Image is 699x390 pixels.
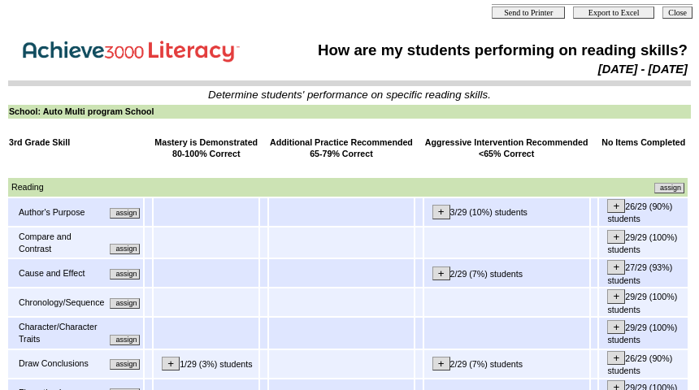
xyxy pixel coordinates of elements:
td: 3rd Grade Skill [8,136,143,161]
td: Chronology/Sequence [18,296,105,310]
td: Draw Conclusions [18,357,100,370]
input: + [607,351,625,365]
td: Cause and Effect [18,266,105,280]
input: + [432,266,450,280]
td: 3/29 (10%) students [424,198,589,226]
input: Assign additional materials that assess this skill. [110,298,140,309]
input: + [607,230,625,244]
td: Additional Practice Recommended 65-79% Correct [269,136,414,161]
input: Assign additional materials that assess this skill. [110,244,140,254]
td: 26/29 (90%) students [599,198,688,226]
input: + [607,260,625,274]
input: Export to Excel [573,6,654,19]
input: Assign additional materials that assess this skill. [110,269,140,279]
td: 29/29 (100%) students [599,288,688,316]
td: 2/29 (7%) students [424,350,589,378]
img: Achieve3000 Reports Logo [11,32,255,67]
td: School: Auto Multi program School [8,105,691,119]
input: + [607,289,625,303]
td: [DATE] - [DATE] [281,62,688,76]
input: + [432,357,450,370]
input: Send to Printer [492,6,565,19]
td: Author's Purpose [18,206,105,219]
input: + [432,205,450,219]
td: 27/29 (93%) students [599,259,688,287]
input: + [162,357,180,370]
td: Aggressive Intervention Recommended <65% Correct [424,136,589,161]
td: 29/29 (100%) students [599,227,688,258]
td: Character/Character Traits [18,320,105,345]
input: Close [662,6,692,19]
td: 29/29 (100%) students [599,318,688,348]
td: 1/29 (3%) students [154,350,258,378]
td: Determine students' performance on specific reading skills. [9,89,690,101]
input: + [607,320,625,334]
td: Compare and Contrast [18,230,105,255]
img: spacer.gif [9,163,10,175]
td: Reading [11,180,346,194]
td: 26/29 (90%) students [599,350,688,378]
td: 2/29 (7%) students [424,259,589,287]
input: Assign additional materials that assess this skill. [654,183,684,193]
input: + [607,199,625,213]
input: Assign additional materials that assess this skill. [110,208,140,219]
td: Mastery is Demonstrated 80-100% Correct [154,136,258,161]
td: No Items Completed [599,136,688,161]
input: Assign additional materials that assess this skill. [110,359,140,370]
td: How are my students performing on reading skills? [281,41,688,60]
input: Assign additional materials that assess this skill. [110,335,140,345]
